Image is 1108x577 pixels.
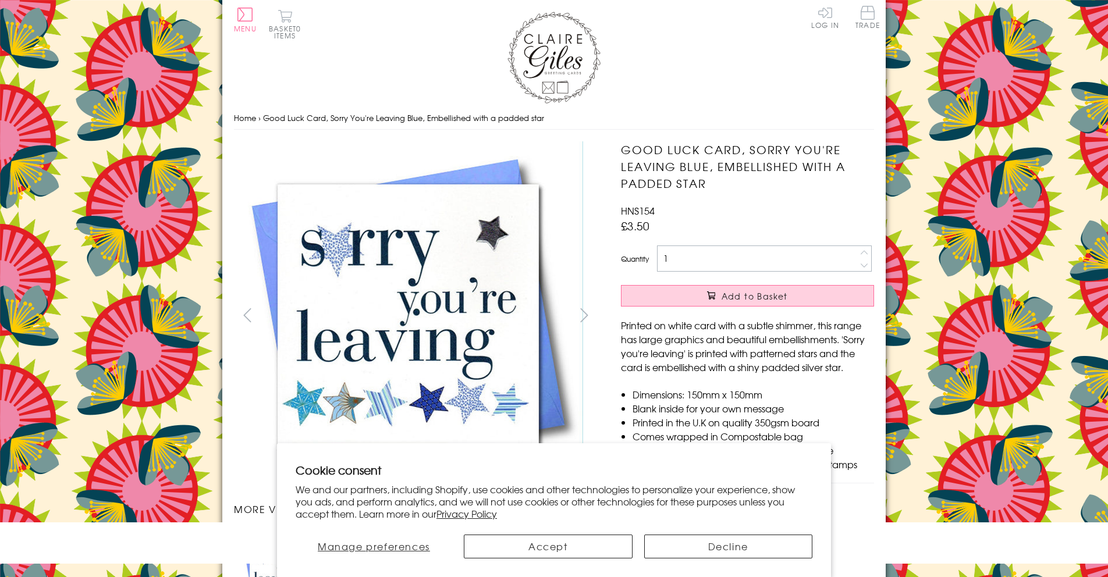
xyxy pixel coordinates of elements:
img: Good Luck Card, Sorry You're Leaving Blue, Embellished with a padded star [234,141,583,490]
nav: breadcrumbs [234,106,874,130]
img: Good Luck Card, Sorry You're Leaving Blue, Embellished with a padded star [598,141,947,490]
span: 0 items [274,23,301,41]
p: We and our partners, including Shopify, use cookies and other technologies to personalize your ex... [296,483,812,519]
span: Manage preferences [318,539,430,553]
a: Home [234,112,256,123]
span: Menu [234,23,257,34]
span: › [258,112,261,123]
li: Comes wrapped in Compostable bag [633,429,874,443]
h3: More views [234,502,598,516]
span: Good Luck Card, Sorry You're Leaving Blue, Embellished with a padded star [263,112,544,123]
li: Dimensions: 150mm x 150mm [633,387,874,401]
button: Basket0 items [269,9,301,39]
span: Add to Basket [722,290,788,302]
a: Log In [811,6,839,29]
h1: Good Luck Card, Sorry You're Leaving Blue, Embellished with a padded star [621,141,874,191]
button: Menu [234,8,257,32]
span: Trade [855,6,880,29]
a: Privacy Policy [436,507,497,521]
button: prev [234,302,260,328]
li: Printed in the U.K on quality 350gsm board [633,415,874,429]
img: Claire Giles Greetings Cards [507,12,601,104]
span: £3.50 [621,218,649,234]
button: Add to Basket [621,285,874,307]
h2: Cookie consent [296,462,812,478]
p: Printed on white card with a subtle shimmer, this range has large graphics and beautiful embellis... [621,318,874,374]
button: next [571,302,598,328]
a: Trade [855,6,880,31]
span: HNS154 [621,204,655,218]
button: Decline [644,535,813,558]
label: Quantity [621,254,649,264]
li: Blank inside for your own message [633,401,874,415]
button: Accept [464,535,633,558]
button: Manage preferences [296,535,452,558]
